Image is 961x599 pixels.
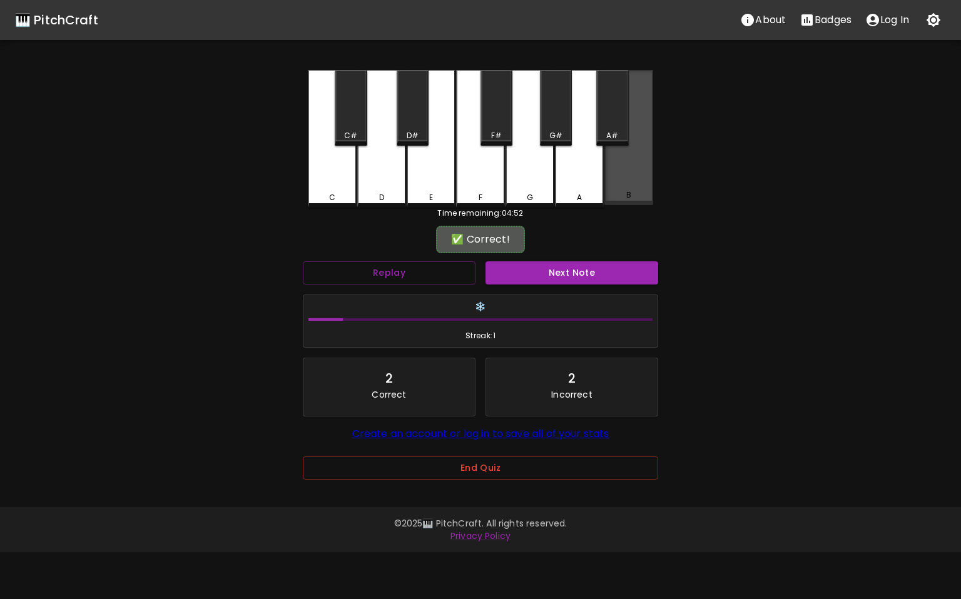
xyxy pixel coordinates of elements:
[479,192,482,203] div: F
[450,530,511,542] a: Privacy Policy
[429,192,433,203] div: E
[303,456,658,480] button: End Quiz
[880,13,909,28] p: Log In
[568,368,576,388] div: 2
[527,192,533,203] div: G
[407,130,419,141] div: D#
[551,388,592,401] p: Incorrect
[577,192,582,203] div: A
[352,426,609,441] a: Create an account or log in to save all of your stats
[549,130,562,141] div: G#
[329,192,335,203] div: C
[372,388,406,401] p: Correct
[120,517,841,530] p: © 2025 🎹 PitchCraft. All rights reserved.
[442,232,519,247] div: ✅ Correct!
[308,330,653,342] span: Streak: 1
[308,300,653,314] h6: ❄️
[626,189,631,201] div: B
[755,13,786,28] p: About
[793,8,858,33] button: Stats
[379,192,384,203] div: D
[385,368,393,388] div: 2
[733,8,793,33] button: About
[15,10,98,30] a: 🎹 PitchCraft
[303,261,475,284] button: Replay
[486,261,658,284] button: Next Note
[815,13,852,28] p: Badges
[606,130,618,141] div: A#
[491,130,502,141] div: F#
[858,8,916,33] button: account of current user
[344,130,357,141] div: C#
[308,208,653,219] div: Time remaining: 04:52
